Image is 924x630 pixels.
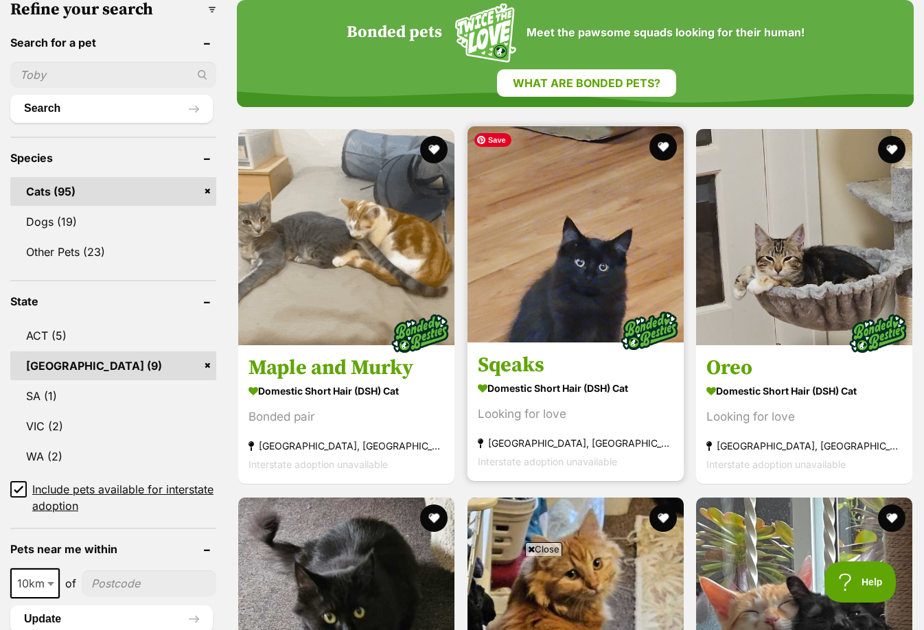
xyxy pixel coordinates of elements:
img: Maple and Murky - Domestic Short Hair (DSH) Cat [238,129,454,345]
span: 10km [10,568,60,598]
header: Species [10,152,216,164]
span: Save [474,133,511,147]
button: favourite [420,136,448,163]
div: Bonded pair [249,408,444,426]
button: favourite [878,136,905,163]
a: Other Pets (23) [10,237,216,266]
img: bonded besties [386,299,454,368]
a: Maple and Murky Domestic Short Hair (DSH) Cat Bonded pair [GEOGRAPHIC_DATA], [GEOGRAPHIC_DATA] In... [238,345,454,484]
button: favourite [420,504,448,532]
img: Oreo - Domestic Short Hair (DSH) Cat [696,129,912,345]
strong: Domestic Short Hair (DSH) Cat [706,381,902,401]
a: Dogs (19) [10,207,216,236]
img: bonded besties [844,299,912,368]
strong: Domestic Short Hair (DSH) Cat [249,381,444,401]
header: State [10,295,216,307]
h3: Sqeaks [478,353,673,379]
span: Close [525,542,562,556]
button: favourite [649,504,676,532]
strong: [GEOGRAPHIC_DATA], [GEOGRAPHIC_DATA] [249,436,444,455]
iframe: Advertisement [212,561,712,623]
input: postcode [82,570,216,596]
button: favourite [649,133,676,161]
strong: Domestic Short Hair (DSH) Cat [478,379,673,399]
h3: Maple and Murky [249,355,444,381]
h4: Bonded pets [347,23,442,43]
span: Meet the pawsome squads looking for their human! [527,26,805,39]
span: Include pets available for interstate adoption [32,481,216,514]
input: Toby [10,62,216,88]
div: Looking for love [478,406,673,424]
span: Interstate adoption unavailable [706,458,846,470]
span: 10km [12,574,58,593]
header: Search for a pet [10,36,216,49]
button: favourite [878,504,905,532]
a: SA (1) [10,382,216,410]
a: ACT (5) [10,321,216,350]
a: Include pets available for interstate adoption [10,481,216,514]
span: of [65,575,76,592]
img: Squiggle [455,3,516,63]
a: Oreo Domestic Short Hair (DSH) Cat Looking for love [GEOGRAPHIC_DATA], [GEOGRAPHIC_DATA] Intersta... [696,345,912,484]
img: bonded besties [614,297,683,366]
span: Interstate adoption unavailable [478,456,617,468]
a: WA (2) [10,442,216,471]
header: Pets near me within [10,543,216,555]
div: Looking for love [706,408,902,426]
strong: [GEOGRAPHIC_DATA], [GEOGRAPHIC_DATA] [478,434,673,453]
a: VIC (2) [10,412,216,441]
h3: Oreo [706,355,902,381]
a: Sqeaks Domestic Short Hair (DSH) Cat Looking for love [GEOGRAPHIC_DATA], [GEOGRAPHIC_DATA] Inters... [467,342,684,482]
a: Cats (95) [10,177,216,206]
button: Search [10,95,213,122]
a: [GEOGRAPHIC_DATA] (9) [10,351,216,380]
span: Interstate adoption unavailable [249,458,388,470]
strong: [GEOGRAPHIC_DATA], [GEOGRAPHIC_DATA] [706,436,902,455]
a: What are bonded pets? [497,69,676,97]
iframe: Help Scout Beacon - Open [824,561,897,603]
img: Sqeaks - Domestic Short Hair (DSH) Cat [467,126,684,342]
